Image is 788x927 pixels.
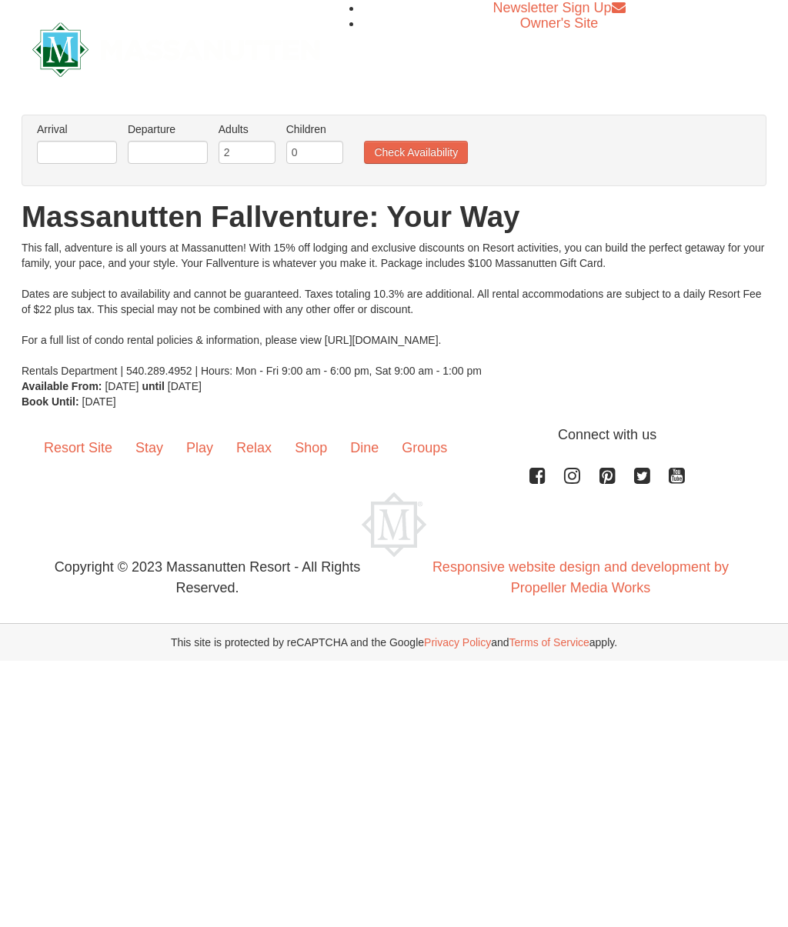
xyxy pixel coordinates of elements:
[37,122,117,137] label: Arrival
[362,492,426,557] img: Massanutten Resort Logo
[32,22,320,77] img: Massanutten Resort Logo
[286,122,343,137] label: Children
[105,380,139,392] span: [DATE]
[128,122,208,137] label: Departure
[22,202,766,232] h1: Massanutten Fallventure: Your Way
[32,29,320,65] a: Massanutten Resort
[22,395,79,408] strong: Book Until:
[22,240,766,378] div: This fall, adventure is all yours at Massanutten! With 15% off lodging and exclusive discounts on...
[520,15,598,31] a: Owner's Site
[168,380,202,392] span: [DATE]
[171,635,617,650] span: This site is protected by reCAPTCHA and the Google and apply.
[509,636,589,649] a: Terms of Service
[424,636,491,649] a: Privacy Policy
[283,425,339,472] a: Shop
[21,557,394,599] p: Copyright © 2023 Massanutten Resort - All Rights Reserved.
[32,425,124,472] a: Resort Site
[124,425,175,472] a: Stay
[82,395,116,408] span: [DATE]
[142,380,165,392] strong: until
[22,380,102,392] strong: Available From:
[364,141,468,164] button: Check Availability
[432,559,729,595] a: Responsive website design and development by Propeller Media Works
[339,425,390,472] a: Dine
[219,122,275,137] label: Adults
[175,425,225,472] a: Play
[390,425,459,472] a: Groups
[225,425,283,472] a: Relax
